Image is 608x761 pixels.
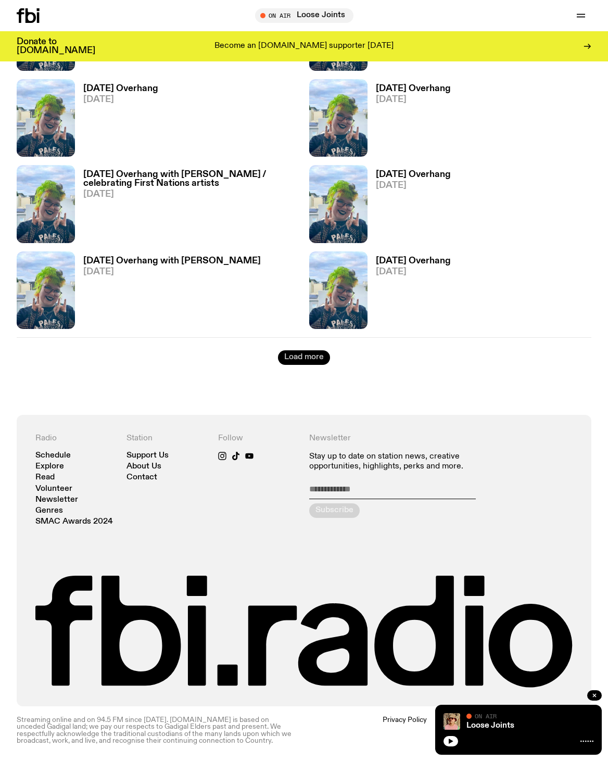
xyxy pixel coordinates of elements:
[35,507,63,515] a: Genres
[309,452,482,472] p: Stay up to date on station news, creative opportunities, highlights, perks and more.
[83,170,299,188] h3: [DATE] Overhang with [PERSON_NAME] / celebrating First Nations artists
[35,463,64,471] a: Explore
[35,474,55,481] a: Read
[475,713,497,719] span: On Air
[376,181,451,190] span: [DATE]
[376,170,451,179] h3: [DATE] Overhang
[383,717,427,744] a: Privacy Policy
[126,474,157,481] a: Contact
[126,463,161,471] a: About Us
[267,11,348,19] span: Tune in live
[75,84,158,157] a: [DATE] Overhang[DATE]
[376,257,451,265] h3: [DATE] Overhang
[368,170,451,243] a: [DATE] Overhang[DATE]
[35,434,116,443] h4: Radio
[309,503,360,518] button: Subscribe
[444,713,460,730] img: Tyson stands in front of a paperbark tree wearing orange sunglasses, a suede bucket hat and a pin...
[83,84,158,93] h3: [DATE] Overhang
[466,721,514,730] a: Loose Joints
[75,170,299,243] a: [DATE] Overhang with [PERSON_NAME] / celebrating First Nations artists[DATE]
[214,42,394,51] p: Become an [DOMAIN_NAME] supporter [DATE]
[17,37,95,55] h3: Donate to [DOMAIN_NAME]
[83,257,261,265] h3: [DATE] Overhang with [PERSON_NAME]
[309,434,482,443] h4: Newsletter
[83,95,158,104] span: [DATE]
[83,190,299,199] span: [DATE]
[376,268,451,276] span: [DATE]
[126,452,169,460] a: Support Us
[278,350,330,365] button: Load more
[368,84,451,157] a: [DATE] Overhang[DATE]
[35,485,72,493] a: Volunteer
[17,717,299,744] p: Streaming online and on 94.5 FM since [DATE]. [DOMAIN_NAME] is based on unceded Gadigal land; we ...
[83,268,261,276] span: [DATE]
[376,95,451,104] span: [DATE]
[218,434,299,443] h4: Follow
[35,496,78,504] a: Newsletter
[376,84,451,93] h3: [DATE] Overhang
[126,434,207,443] h4: Station
[75,257,261,329] a: [DATE] Overhang with [PERSON_NAME][DATE]
[255,8,353,23] button: On AirLoose Joints
[368,257,451,329] a: [DATE] Overhang[DATE]
[35,452,71,460] a: Schedule
[35,518,113,526] a: SMAC Awards 2024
